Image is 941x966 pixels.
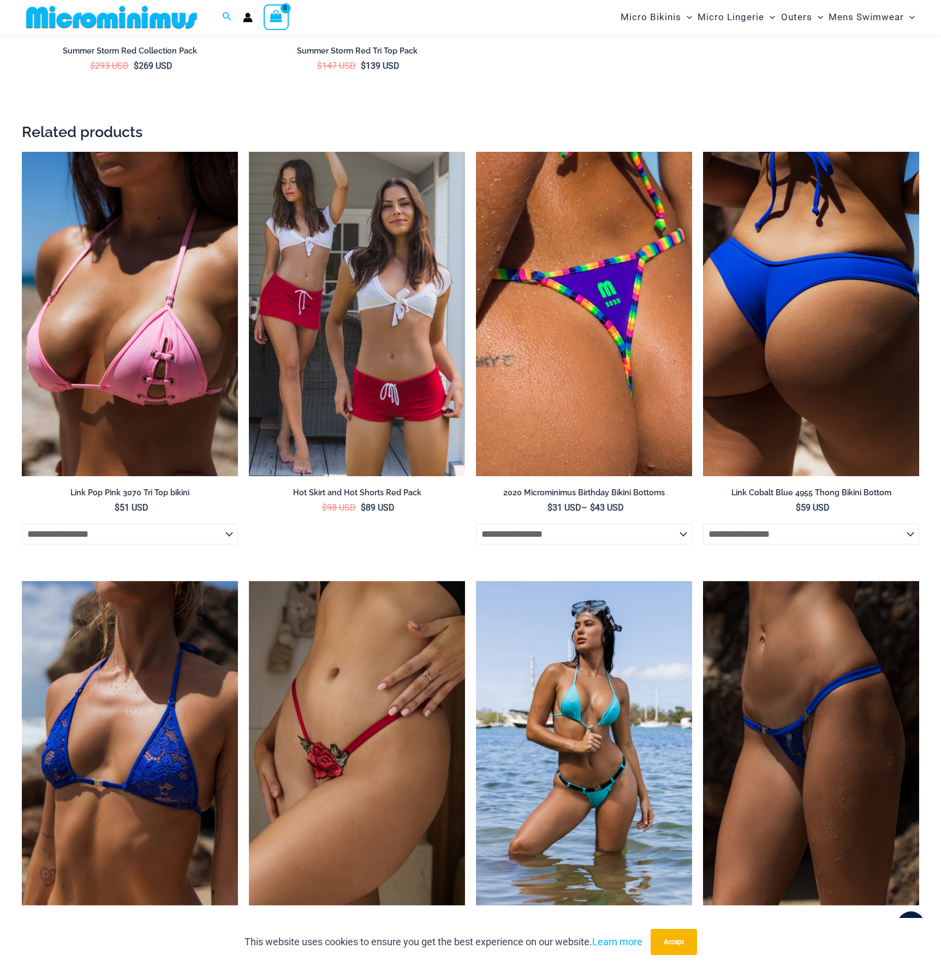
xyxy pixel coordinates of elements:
[249,152,465,476] a: shorts and skirt pack 1Hot Skirt Red 507 Skirt 10Hot Skirt Red 507 Skirt 10
[22,917,238,927] h2: Island Heat Ocean 309 Tri Top Bikini
[249,46,465,60] a: Summer Storm Red Tri Top Pack
[115,502,120,513] span: $
[476,581,692,905] a: Bond Turquoise 312 Top 492 Bottom 02Bond Turquoise 312 Top 492 Bottom 03Bond Turquoise 312 Top 49...
[826,3,918,31] a: Mens SwimwearMenu ToggleMenu Toggle
[703,152,919,476] a: Link Cobalt Blue 4955 Bottom 02Link Cobalt Blue 4955 Bottom 03Link Cobalt Blue 4955 Bottom 03
[322,502,327,513] span: $
[22,488,238,502] a: Link Pop Pink 3070 Tri Top bikini
[695,3,778,31] a: Micro LingerieMenu ToggleMenu Toggle
[249,581,465,905] a: Carla Red 6002 Bottom 05Carla Red 6002 Bottom 03Carla Red 6002 Bottom 03
[796,502,830,513] bdi: 59 USD
[592,936,642,947] a: Learn more
[476,488,692,502] a: 2020 Microminimus Birthday Bikini Bottoms
[361,502,366,513] span: $
[22,581,238,905] a: Island Heat Ocean 309 Top 01Island Heat Ocean 309 Top 02Island Heat Ocean 309 Top 02
[245,934,642,950] p: This website uses cookies to ensure you get the best experience on our website.
[476,581,692,905] img: Bond Turquoise 312 Top 492 Bottom 02
[90,61,95,71] span: $
[22,46,238,56] h2: Summer Storm Red Collection Pack
[249,917,465,931] a: [PERSON_NAME] 6002 Bottom
[547,502,581,513] bdi: 31 USD
[476,488,692,498] h2: 2020 Microminimus Birthday Bikini Bottoms
[764,3,775,31] span: Menu Toggle
[22,917,238,931] a: Island Heat Ocean 309 Tri Top Bikini
[361,61,400,71] bdi: 139 USD
[796,502,801,513] span: $
[703,488,919,498] h2: Link Cobalt Blue 4955 Thong Bikini Bottom
[778,3,826,31] a: OutersMenu ToggleMenu Toggle
[590,502,595,513] span: $
[134,61,172,71] bdi: 269 USD
[651,929,697,955] button: Accept
[476,502,692,514] span: –
[322,502,356,513] bdi: 98 USD
[317,61,322,71] span: $
[476,917,692,927] h2: Bond Turquoise Bikini Pack
[703,488,919,502] a: Link Cobalt Blue 4955 Thong Bikini Bottom
[698,3,764,31] span: Micro Lingerie
[264,4,289,29] a: View Shopping Cart, empty
[22,152,238,476] img: Link Pop Pink 3070 Top 01
[829,3,904,31] span: Mens Swimwear
[115,502,148,513] bdi: 51 USD
[476,917,692,931] a: Bond Turquoise Bikini Pack
[618,3,695,31] a: Micro BikinisMenu ToggleMenu Toggle
[22,581,238,905] img: Island Heat Ocean 309 Top 01
[22,5,201,29] img: MM SHOP LOGO FLAT
[703,917,919,927] h2: Island Heat Ocean 421 Micro Bikini Bottom
[134,61,139,71] span: $
[547,502,552,513] span: $
[22,46,238,60] a: Summer Storm Red Collection Pack
[249,488,465,498] h2: Hot Skirt and Hot Shorts Red Pack
[703,581,919,905] a: Island Heat Ocean 421 Bottom 01Island Heat Ocean 421 Bottom 02Island Heat Ocean 421 Bottom 02
[703,152,919,476] img: Link Cobalt Blue 4955 Bottom 03
[249,917,465,927] h2: [PERSON_NAME] 6002 Bottom
[22,152,238,476] a: Link Pop Pink 3070 Top 01Link Pop Pink 3070 Top 4855 Bottom 06Link Pop Pink 3070 Top 4855 Bottom 06
[90,61,129,71] bdi: 293 USD
[476,152,692,476] img: 2020 Microminimus Birthday Bikini Bottoms
[22,488,238,498] h2: Link Pop Pink 3070 Tri Top bikini
[904,3,915,31] span: Menu Toggle
[703,917,919,931] a: Island Heat Ocean 421 Micro Bikini Bottom
[249,152,465,476] img: shorts and skirt pack 1
[781,3,812,31] span: Outers
[361,61,366,71] span: $
[243,13,253,22] a: Account icon link
[703,581,919,905] img: Island Heat Ocean 421 Bottom 01
[317,61,356,71] bdi: 147 USD
[590,502,624,513] bdi: 43 USD
[22,122,919,141] h2: Related products
[616,2,919,33] nav: Site Navigation
[249,581,465,905] img: Carla Red 6002 Bottom 05
[812,3,823,31] span: Menu Toggle
[249,46,465,56] h2: Summer Storm Red Tri Top Pack
[222,10,232,24] a: Search icon link
[249,488,465,502] a: Hot Skirt and Hot Shorts Red Pack
[621,3,681,31] span: Micro Bikinis
[361,502,395,513] bdi: 89 USD
[681,3,692,31] span: Menu Toggle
